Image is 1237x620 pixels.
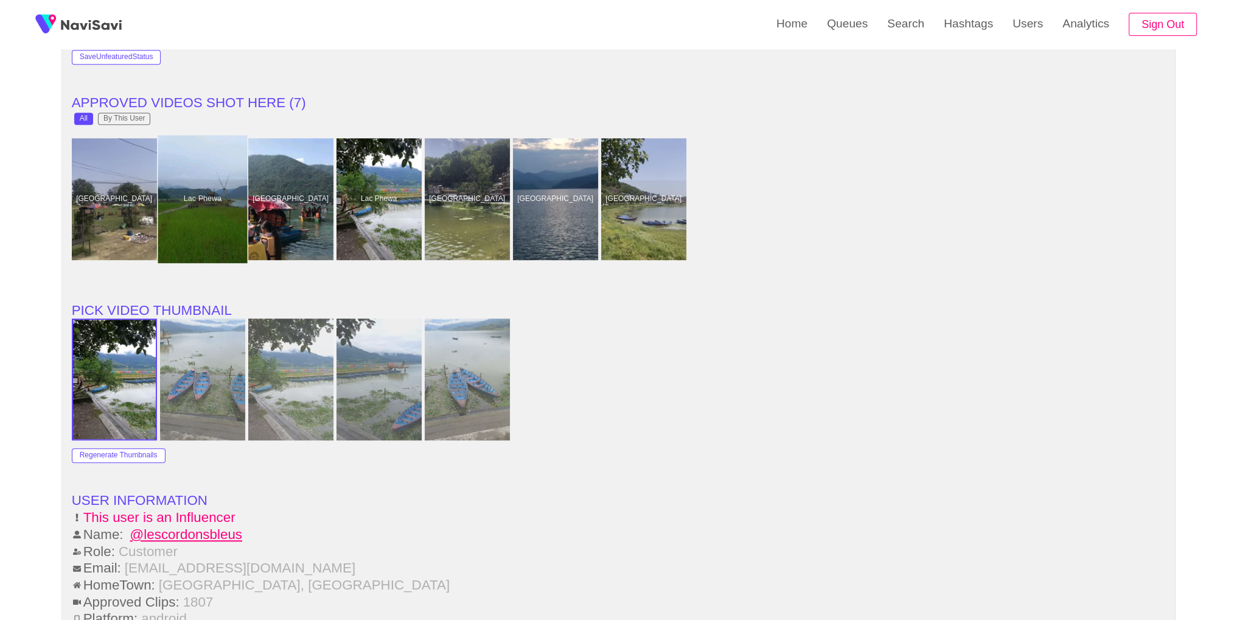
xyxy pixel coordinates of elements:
[72,493,1166,509] li: USER INFORMATION
[129,527,243,543] span: @lescordonsbleus
[248,138,336,260] a: [GEOGRAPHIC_DATA]Phewa Lake
[72,510,237,526] span: This user is an Influencer
[72,560,122,576] span: Email:
[61,18,122,30] img: fireSpot
[80,114,88,123] div: All
[72,448,166,463] button: Regenerate Thumbnails
[160,138,248,260] a: Lac PhewaLac Phewa
[103,114,145,123] div: By This User
[30,9,61,40] img: fireSpot
[160,319,245,440] img: Lac Phewa thumbnail 2
[72,577,156,593] span: HomeTown:
[248,319,333,440] img: Lac Phewa thumbnail 3
[336,138,425,260] a: Lac PhewaLac Phewa
[182,594,215,610] span: 1807
[72,138,160,260] a: [GEOGRAPHIC_DATA]Phewa Lake
[1129,13,1197,37] button: Sign Out
[513,138,601,260] a: [GEOGRAPHIC_DATA]Phewa Lake
[72,303,1166,319] li: PICK VIDEO THUMBNAIL
[117,544,179,560] span: Customer
[72,50,161,65] button: SaveUnfeaturedStatus
[425,138,513,260] a: [GEOGRAPHIC_DATA]Phewa Lake
[425,319,510,440] img: Lac Phewa thumbnail 5
[601,138,689,260] a: [GEOGRAPHIC_DATA]Phewa Lake
[73,320,156,439] img: Lac Phewa thumbnail 1
[72,95,1166,111] li: APPROVED VIDEOS SHOT HERE ( 7 )
[126,527,1166,543] a: @lescordonsbleus
[72,594,181,610] span: Approved Clips:
[336,319,422,440] img: Lac Phewa thumbnail 4
[158,577,451,593] span: [GEOGRAPHIC_DATA], [GEOGRAPHIC_DATA]
[72,527,125,543] span: Name:
[72,544,116,560] span: Role:
[124,560,357,576] span: [EMAIL_ADDRESS][DOMAIN_NAME]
